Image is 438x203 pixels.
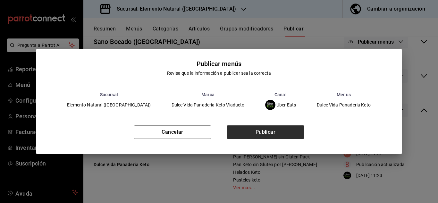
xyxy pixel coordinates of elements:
[255,92,307,97] th: Canal
[317,103,371,107] span: Dulce Vida Panaderia Keto
[134,125,211,139] button: Cancelar
[161,92,255,97] th: Marca
[57,92,161,97] th: Sucursal
[306,92,381,97] th: Menús
[265,100,296,110] div: Uber Eats
[57,97,161,113] td: Elemento Natural ([GEOGRAPHIC_DATA])
[161,97,255,113] td: Dulce Vida Panaderia Keto Viaducto
[167,70,271,77] div: Revisa que la información a publicar sea la correcta
[197,59,241,69] div: Publicar menús
[227,125,304,139] button: Publicar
